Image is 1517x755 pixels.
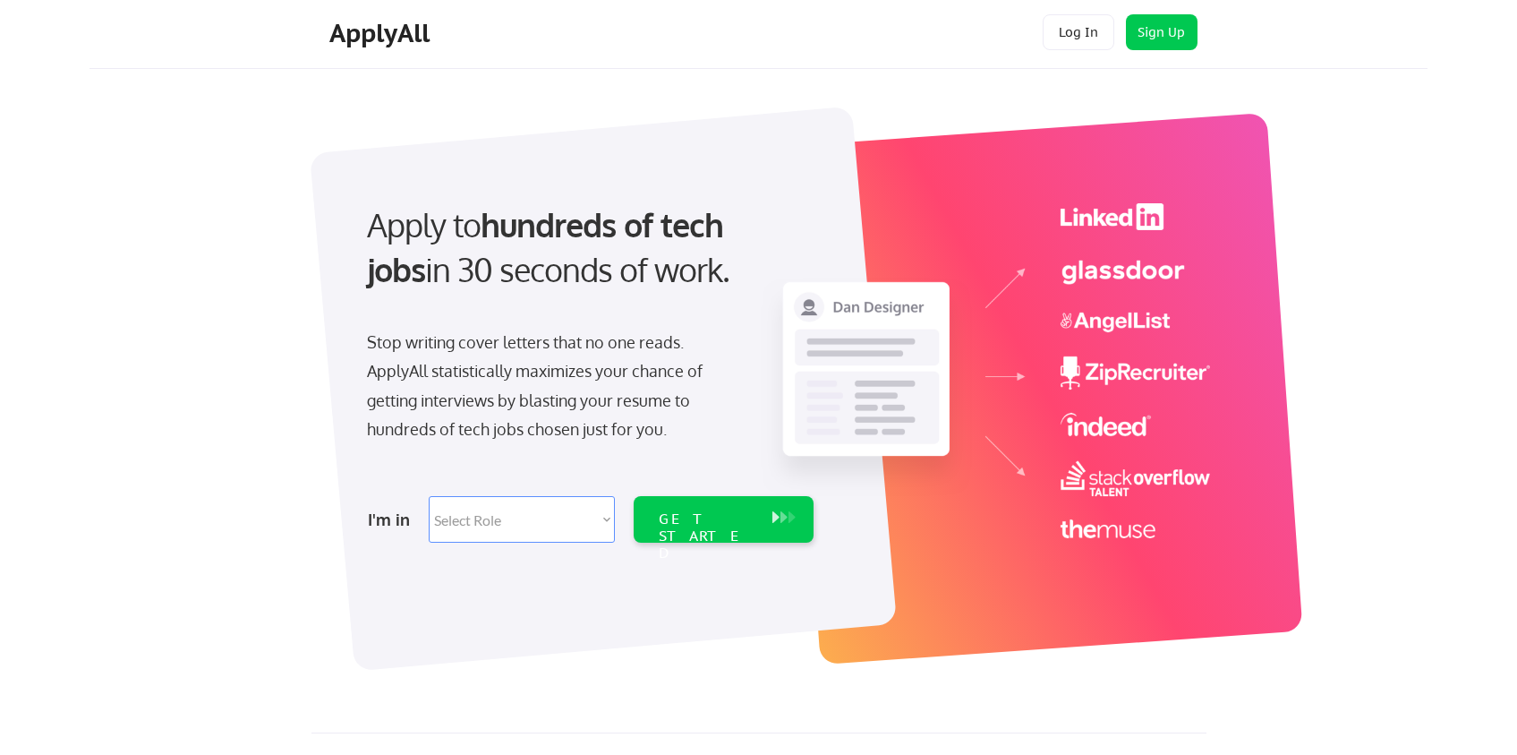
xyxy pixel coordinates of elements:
div: Apply to in 30 seconds of work. [367,202,806,293]
div: I'm in [368,505,418,534]
div: GET STARTED [659,510,754,562]
div: Stop writing cover letters that no one reads. ApplyAll statistically maximizes your chance of get... [367,328,735,444]
strong: hundreds of tech jobs [367,204,731,289]
div: ApplyAll [329,18,435,48]
button: Sign Up [1126,14,1197,50]
button: Log In [1043,14,1114,50]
